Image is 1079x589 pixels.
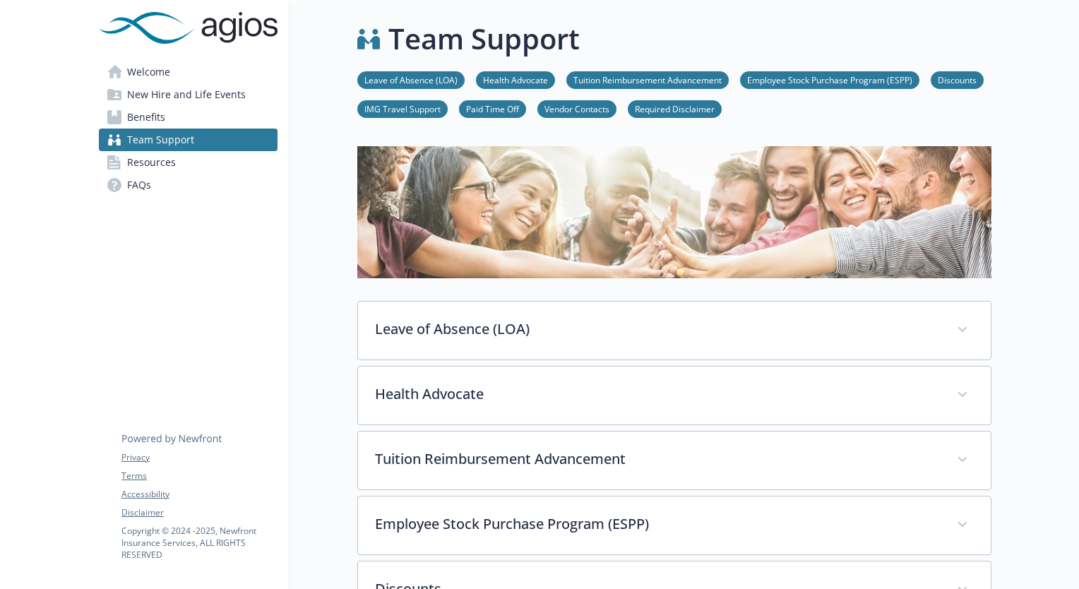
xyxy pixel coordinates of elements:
span: Resources [127,151,176,174]
a: FAQs [99,174,278,196]
div: Employee Stock Purchase Program (ESPP) [358,496,991,554]
span: New Hire and Life Events [127,83,246,106]
span: FAQs [127,174,151,196]
p: Health Advocate [375,383,940,405]
p: Employee Stock Purchase Program (ESPP) [375,513,940,535]
a: Privacy [121,451,277,464]
div: Health Advocate [358,367,991,424]
a: Tuition Reimbursement Advancement [566,73,729,86]
a: Required Disclaimer [628,102,722,115]
a: Health Advocate [476,73,555,86]
a: Paid Time Off [459,102,526,115]
a: IMG Travel Support [357,102,448,115]
a: Resources [99,151,278,174]
p: Tuition Reimbursement Advancement [375,448,940,470]
a: Vendor Contacts [537,102,616,115]
span: Team Support [127,129,194,151]
a: Accessibility [121,488,277,501]
p: Copyright © 2024 - 2025 , Newfront Insurance Services, ALL RIGHTS RESERVED [121,525,277,561]
span: Benefits [127,106,165,129]
a: Team Support [99,129,278,151]
a: Welcome [99,61,278,83]
img: team support page banner [357,146,991,278]
a: Discounts [931,73,984,86]
a: Disclaimer [121,506,277,519]
a: Employee Stock Purchase Program (ESPP) [740,73,919,86]
a: Benefits [99,106,278,129]
a: Terms [121,470,277,482]
div: Tuition Reimbursement Advancement [358,432,991,489]
div: Leave of Absence (LOA) [358,302,991,359]
p: Leave of Absence (LOA) [375,319,940,340]
a: New Hire and Life Events [99,83,278,106]
span: Welcome [127,61,170,83]
a: Leave of Absence (LOA) [357,73,465,86]
h1: Team Support [388,18,580,60]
